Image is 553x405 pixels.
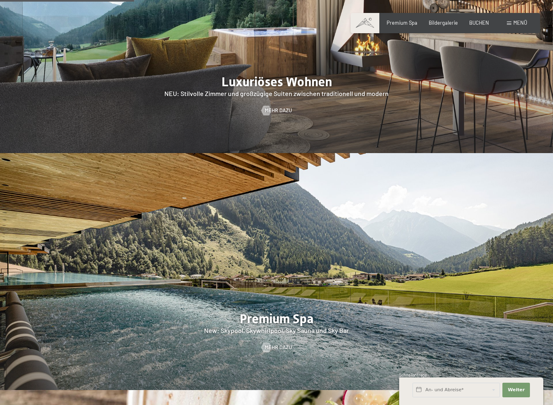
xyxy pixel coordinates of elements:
a: Mehr dazu [262,344,292,351]
span: Schnellanfrage [399,373,427,377]
span: Weiter [508,387,525,393]
a: Bildergalerie [429,19,458,26]
a: Premium Spa [387,19,417,26]
span: Mehr dazu [265,344,292,351]
a: BUCHEN [469,19,489,26]
span: Menü [513,19,527,26]
button: Weiter [502,383,530,397]
span: Mehr dazu [265,107,292,114]
a: Mehr dazu [262,107,292,114]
